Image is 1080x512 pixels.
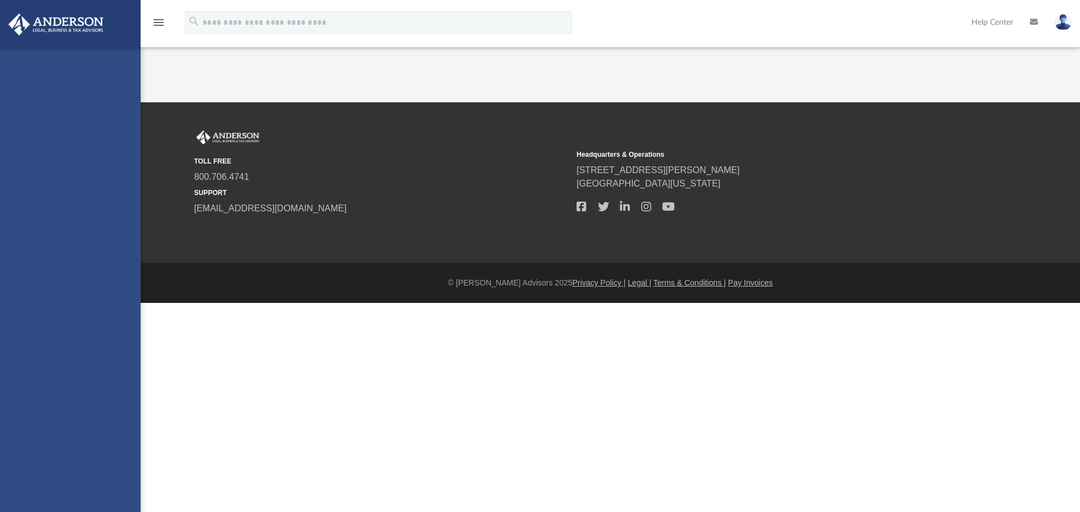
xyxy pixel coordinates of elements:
img: Anderson Advisors Platinum Portal [5,13,107,35]
i: search [188,15,200,28]
a: Pay Invoices [728,278,772,287]
small: Headquarters & Operations [577,149,951,160]
i: menu [152,16,165,29]
img: Anderson Advisors Platinum Portal [194,130,262,145]
a: [EMAIL_ADDRESS][DOMAIN_NAME] [194,203,346,213]
a: menu [152,21,165,29]
div: © [PERSON_NAME] Advisors 2025 [141,277,1080,289]
small: SUPPORT [194,188,569,198]
a: Legal | [628,278,651,287]
a: Terms & Conditions | [654,278,726,287]
img: User Pic [1055,14,1072,30]
a: [GEOGRAPHIC_DATA][US_STATE] [577,179,721,188]
a: 800.706.4741 [194,172,249,182]
a: [STREET_ADDRESS][PERSON_NAME] [577,165,740,175]
small: TOLL FREE [194,156,569,166]
a: Privacy Policy | [573,278,626,287]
